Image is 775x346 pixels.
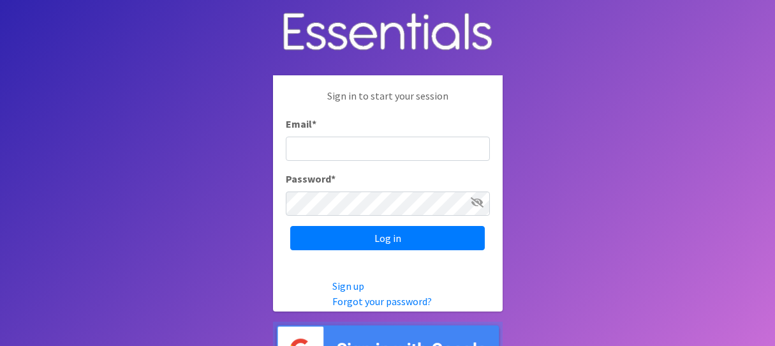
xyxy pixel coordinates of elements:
label: Password [286,171,336,186]
a: Forgot your password? [332,295,432,308]
label: Email [286,116,316,132]
abbr: required [331,172,336,185]
abbr: required [312,117,316,130]
input: Log in [290,226,485,250]
p: Sign in to start your session [286,88,490,116]
a: Sign up [332,280,364,292]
